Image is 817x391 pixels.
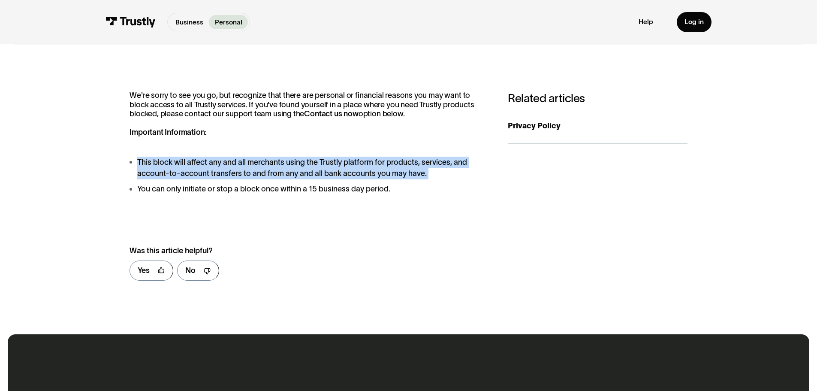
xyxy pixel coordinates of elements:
[130,245,468,257] div: Was this article helpful?
[169,15,209,29] a: Business
[177,261,219,281] a: No
[130,157,488,180] li: This block will affect any and all merchants using the Trustly platform for products, services, a...
[130,183,488,195] li: You can only initiate or stop a block once within a 15 business day period.
[106,17,156,27] img: Trustly Logo
[639,18,653,26] a: Help
[508,109,687,144] a: Privacy Policy
[130,128,206,136] strong: Important Information:
[130,91,488,137] p: We're sorry to see you go, but recognize that there are personal or financial reasons you may wan...
[130,261,173,281] a: Yes
[209,15,248,29] a: Personal
[185,265,196,276] div: No
[304,109,359,118] strong: Contact us now
[684,18,704,26] div: Log in
[677,12,711,32] a: Log in
[175,17,203,27] p: Business
[508,120,687,132] div: Privacy Policy
[215,17,242,27] p: Personal
[138,265,150,276] div: Yes
[508,91,687,105] h3: Related articles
